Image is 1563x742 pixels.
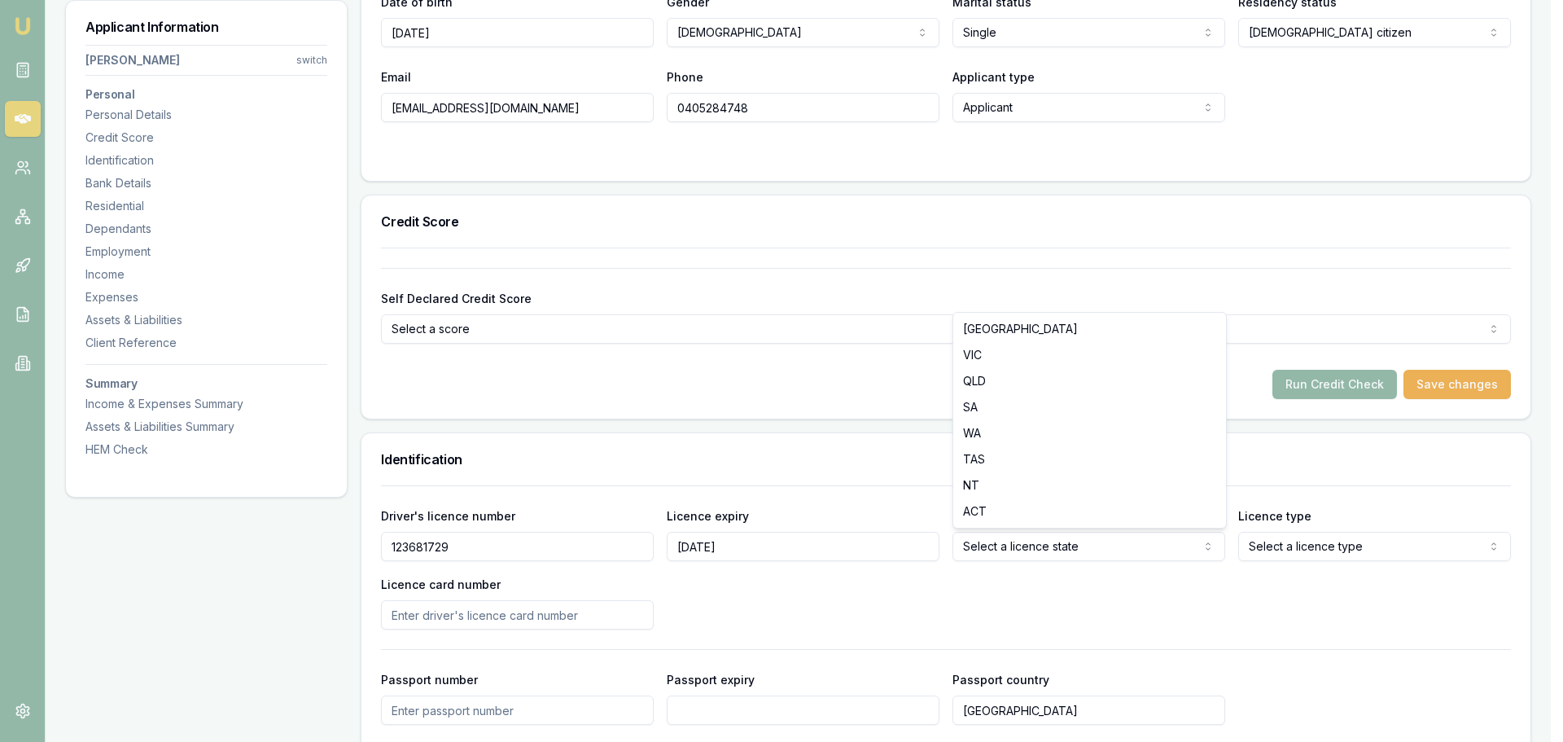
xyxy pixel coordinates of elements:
span: SA [963,399,978,415]
span: WA [963,425,981,441]
span: ACT [963,503,987,520]
span: QLD [963,373,986,389]
span: VIC [963,347,982,363]
span: NT [963,477,979,494]
span: [GEOGRAPHIC_DATA] [963,321,1078,337]
span: TAS [963,451,985,468]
